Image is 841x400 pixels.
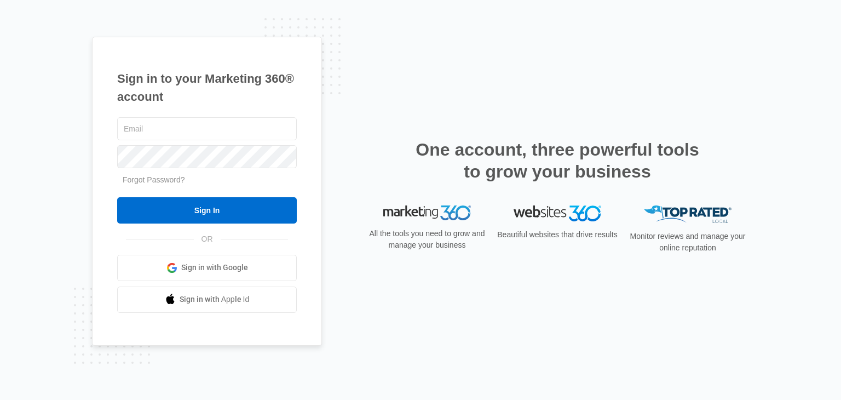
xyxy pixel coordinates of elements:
a: Sign in with Apple Id [117,287,297,313]
p: Monitor reviews and manage your online reputation [626,231,749,254]
a: Sign in with Google [117,255,297,281]
img: Marketing 360 [383,205,471,221]
span: Sign in with Google [181,262,248,273]
img: Websites 360 [514,205,601,221]
span: OR [194,233,221,245]
p: Beautiful websites that drive results [496,229,619,241]
input: Sign In [117,197,297,224]
img: Top Rated Local [644,205,731,224]
a: Forgot Password? [123,175,185,184]
span: Sign in with Apple Id [180,294,250,305]
h1: Sign in to your Marketing 360® account [117,70,297,106]
h2: One account, three powerful tools to grow your business [412,139,702,182]
input: Email [117,117,297,140]
p: All the tools you need to grow and manage your business [366,228,488,251]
